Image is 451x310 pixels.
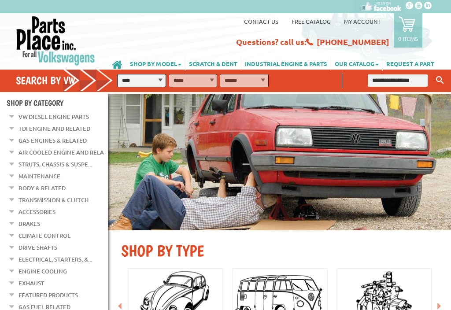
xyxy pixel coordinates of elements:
[108,94,451,230] img: First slide [900x500]
[18,159,92,170] a: Struts, Chassis & Suspe...
[18,135,87,146] a: Gas Engines & Related
[18,266,67,277] a: Engine Cooling
[331,55,382,71] a: OUR CATALOG
[15,15,96,66] img: Parts Place Inc!
[433,73,447,88] button: Keyword Search
[18,182,66,194] a: Body & Related
[16,74,119,87] h4: Search by VW
[18,254,92,265] a: Electrical, Starters, &...
[18,218,40,229] a: Brakes
[7,98,108,107] h4: Shop By Category
[241,55,331,71] a: INDUSTRIAL ENGINE & PARTS
[18,230,70,241] a: Climate Control
[126,55,185,71] a: SHOP BY MODEL
[18,289,78,301] a: Featured Products
[18,170,60,182] a: Maintenance
[292,18,331,25] a: Free Catalog
[121,241,438,260] h2: SHOP BY TYPE
[18,147,115,158] a: Air Cooled Engine and Related
[18,277,44,289] a: Exhaust
[18,123,90,134] a: TDI Engine and Related
[398,35,418,42] p: 0 items
[18,194,89,206] a: Transmission & Clutch
[383,55,438,71] a: REQUEST A PART
[185,55,241,71] a: SCRATCH & DENT
[394,13,422,48] a: 0 items
[244,18,278,25] a: Contact us
[18,242,57,253] a: Drive Shafts
[18,206,55,218] a: Accessories
[18,111,89,122] a: VW Diesel Engine Parts
[344,18,381,25] a: My Account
